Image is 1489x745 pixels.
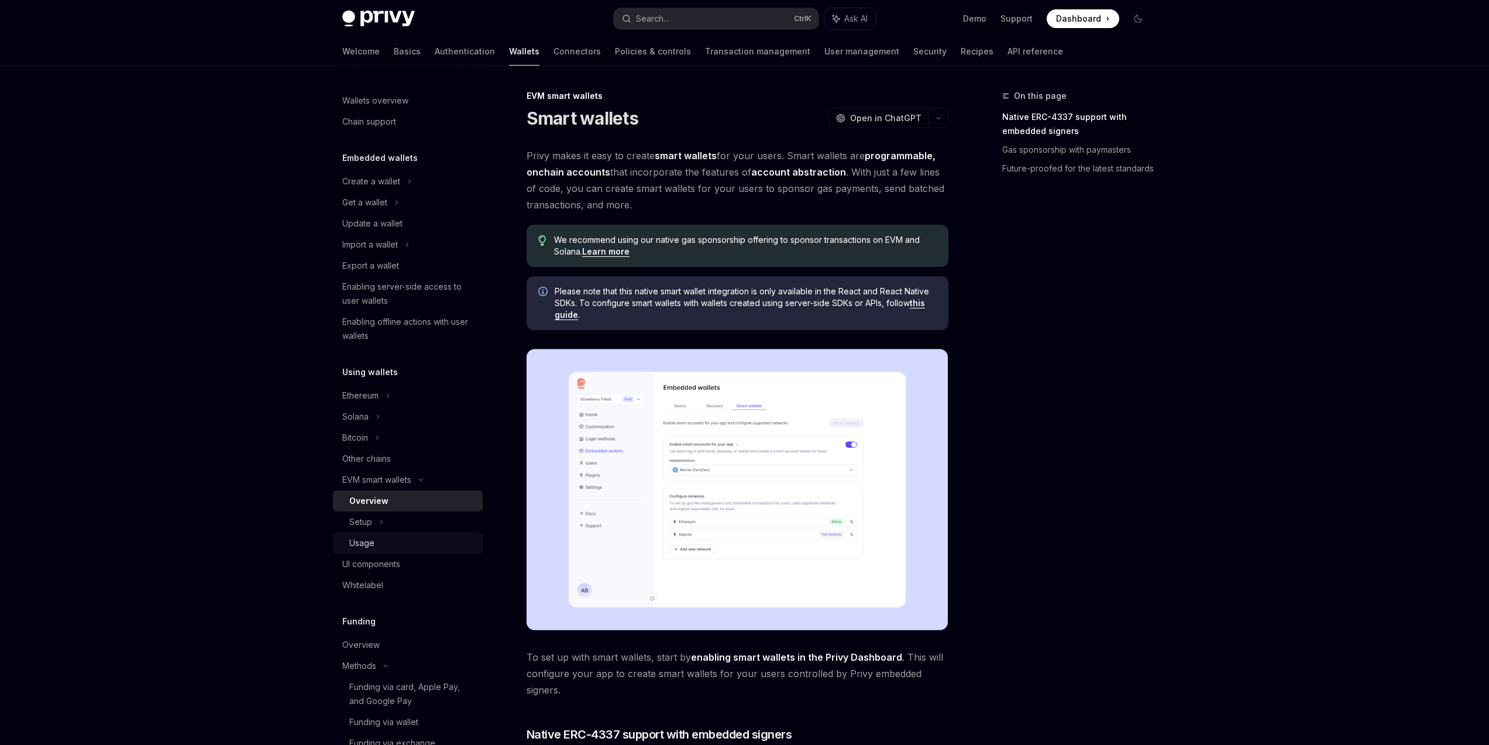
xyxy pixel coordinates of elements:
a: Chain support [333,111,483,132]
span: To set up with smart wallets, start by . This will configure your app to create smart wallets for... [527,649,948,698]
a: Security [913,37,947,66]
strong: smart wallets [655,150,717,162]
a: Support [1000,13,1033,25]
button: Ask AI [824,8,876,29]
div: Export a wallet [342,259,399,273]
div: EVM smart wallets [527,90,948,102]
a: Gas sponsorship with paymasters [1002,140,1157,159]
div: Funding via wallet [349,715,418,729]
a: Wallets [509,37,539,66]
div: Update a wallet [342,217,403,231]
span: We recommend using our native gas sponsorship offering to sponsor transactions on EVM and Solana. [554,234,936,258]
a: Enabling offline actions with user wallets [333,311,483,346]
span: Ask AI [844,13,868,25]
a: Recipes [961,37,993,66]
div: Overview [342,638,380,652]
div: Wallets overview [342,94,408,108]
h5: Embedded wallets [342,151,418,165]
button: Toggle dark mode [1129,9,1147,28]
a: account abstraction [751,166,846,178]
a: Whitelabel [333,575,483,596]
h5: Using wallets [342,365,398,379]
a: API reference [1007,37,1063,66]
div: UI components [342,557,400,571]
div: Get a wallet [342,195,387,210]
div: Overview [349,494,388,508]
a: Funding via card, Apple Pay, and Google Pay [333,677,483,712]
div: Enabling server-side access to user wallets [342,280,476,308]
a: Native ERC-4337 support with embedded signers [1002,108,1157,140]
a: Learn more [582,246,630,257]
a: Demo [963,13,986,25]
svg: Info [538,287,550,298]
span: Dashboard [1056,13,1101,25]
div: Whitelabel [342,578,383,592]
span: On this page [1014,89,1067,103]
a: enabling smart wallets in the Privy Dashboard [691,651,902,664]
a: Dashboard [1047,9,1119,28]
div: Chain support [342,115,396,129]
div: EVM smart wallets [342,473,411,487]
div: Setup [349,515,372,529]
h5: Funding [342,614,376,629]
div: Ethereum [342,389,379,403]
a: UI components [333,554,483,575]
div: Methods [342,659,376,673]
h1: Smart wallets [527,108,638,129]
a: Overview [333,490,483,511]
a: Usage [333,533,483,554]
div: Funding via card, Apple Pay, and Google Pay [349,680,476,708]
a: Welcome [342,37,380,66]
a: Policies & controls [615,37,691,66]
div: Solana [342,410,369,424]
a: User management [824,37,899,66]
div: Search... [636,12,669,26]
span: Privy makes it easy to create for your users. Smart wallets are that incorporate the features of ... [527,147,948,213]
span: Please note that this native smart wallet integration is only available in the React and React Na... [555,286,937,321]
a: Authentication [435,37,495,66]
img: Sample enable smart wallets [527,349,948,630]
a: Enabling server-side access to user wallets [333,276,483,311]
img: dark logo [342,11,415,27]
a: Transaction management [705,37,810,66]
a: Basics [394,37,421,66]
button: Open in ChatGPT [828,108,929,128]
span: Open in ChatGPT [850,112,921,124]
span: Ctrl K [794,14,811,23]
a: Export a wallet [333,255,483,276]
a: Update a wallet [333,213,483,234]
span: Native ERC-4337 support with embedded signers [527,726,792,743]
a: Overview [333,634,483,655]
div: Create a wallet [342,174,400,188]
a: Connectors [553,37,601,66]
div: Other chains [342,452,391,466]
a: Wallets overview [333,90,483,111]
button: Search...CtrlK [614,8,819,29]
a: Future-proofed for the latest standards [1002,159,1157,178]
div: Bitcoin [342,431,368,445]
div: Import a wallet [342,238,398,252]
a: Funding via wallet [333,712,483,733]
svg: Tip [538,235,546,246]
div: Usage [349,536,374,550]
div: Enabling offline actions with user wallets [342,315,476,343]
a: Other chains [333,448,483,469]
